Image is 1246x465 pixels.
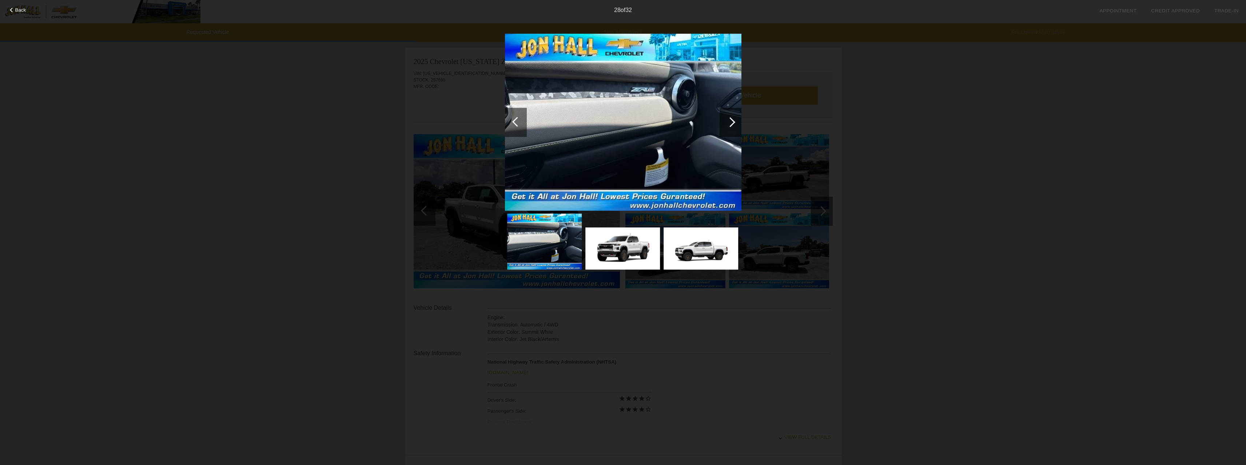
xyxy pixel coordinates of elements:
[15,7,26,13] span: Back
[614,7,621,13] span: 28
[507,214,582,270] img: 28.jpg
[625,7,632,13] span: 32
[1214,8,1239,13] a: Trade-In
[505,33,741,211] img: 28.jpg
[1099,8,1136,13] a: Appointment
[664,228,738,269] img: 2.jpg
[585,228,660,269] img: 1.jpg
[1151,8,1200,13] a: Credit Approved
